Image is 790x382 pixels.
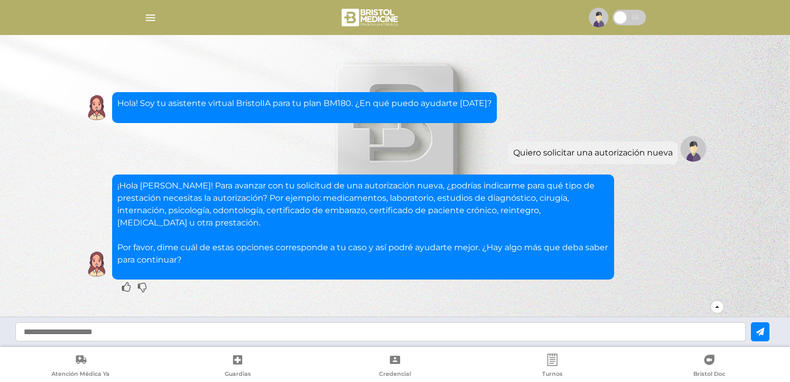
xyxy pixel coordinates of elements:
[693,370,725,379] span: Bristol Doc
[474,354,631,380] a: Turnos
[513,147,673,159] div: Quiero solicitar una autorización nueva
[631,354,788,380] a: Bristol Doc
[340,5,401,30] img: bristol-medicine-blanco.png
[589,8,608,27] img: profile-placeholder.svg
[2,354,159,380] a: Atención Médica Ya
[159,354,317,380] a: Guardias
[379,370,411,379] span: Credencial
[117,180,609,266] p: ¡Hola [PERSON_NAME]! Para avanzar con tu solicitud de una autorización nueva, ¿podrías indicarme ...
[225,370,251,379] span: Guardias
[84,251,110,277] img: Cober IA
[117,97,492,110] p: Hola! Soy tu asistente virtual BristolIA para tu plan BM180. ¿En qué puedo ayudarte [DATE]?
[316,354,474,380] a: Credencial
[84,95,110,120] img: Cober IA
[542,370,563,379] span: Turnos
[51,370,110,379] span: Atención Médica Ya
[144,11,157,24] img: Cober_menu-lines-white.svg
[680,136,706,162] img: Tu imagen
